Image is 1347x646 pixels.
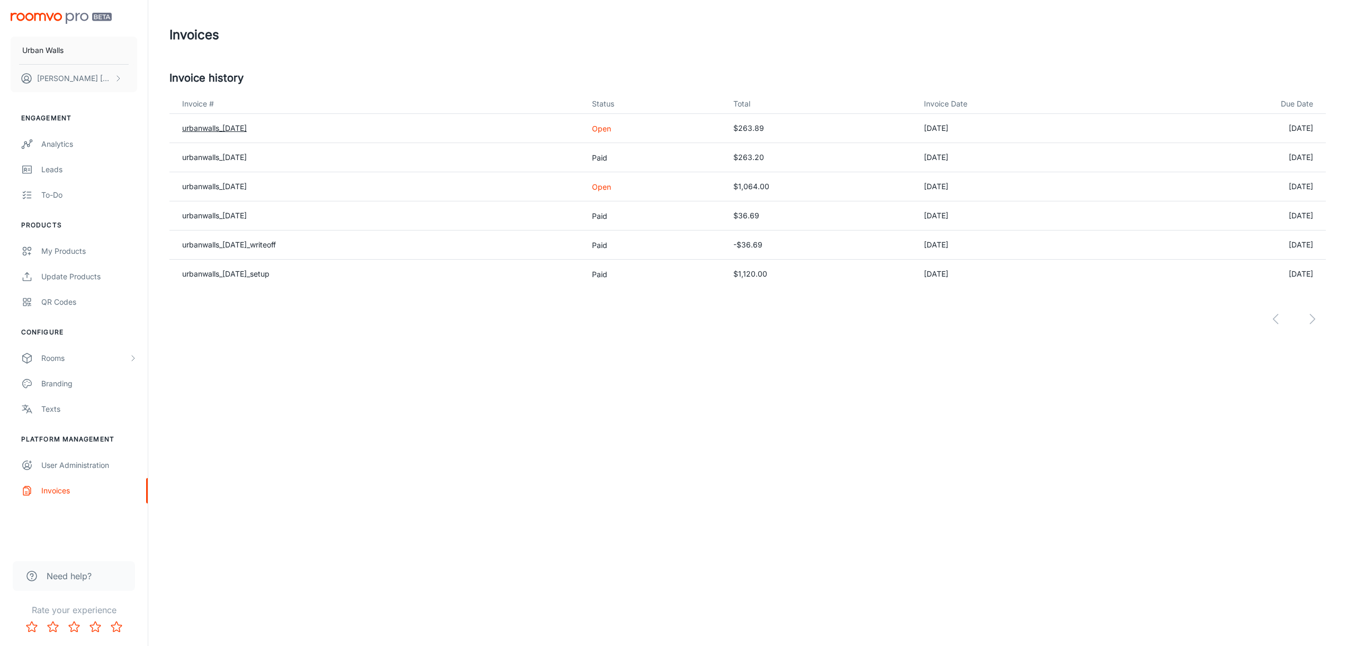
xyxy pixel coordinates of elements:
div: QR Codes [41,296,137,308]
td: [DATE] [915,114,1133,143]
p: Paid [592,152,716,163]
a: urbanwalls_[DATE] [182,211,247,220]
p: Paid [592,269,716,280]
td: $36.69 [725,201,915,231]
p: Open [592,181,716,192]
td: -$36.69 [725,231,915,260]
a: urbanwalls_[DATE]_writeoff [182,240,276,249]
div: Leads [41,164,137,175]
div: To-do [41,189,137,201]
button: [PERSON_NAME] [PERSON_NAME] [11,65,137,92]
td: $1,064.00 [725,172,915,201]
td: $1,120.00 [725,260,915,289]
td: [DATE] [1133,201,1326,231]
a: urbanwalls_[DATE] [182,123,247,132]
th: Status [583,94,725,114]
td: [DATE] [1133,260,1326,289]
h5: Invoice history [169,70,1326,86]
p: Urban Walls [22,45,64,56]
td: $263.89 [725,114,915,143]
th: Total [725,94,915,114]
td: [DATE] [915,201,1133,231]
td: [DATE] [915,260,1133,289]
td: [DATE] [1133,143,1326,172]
p: [PERSON_NAME] [PERSON_NAME] [37,73,112,84]
div: Rooms [41,352,129,364]
td: [DATE] [915,231,1133,260]
th: Invoice # [169,94,583,114]
td: [DATE] [1133,114,1326,143]
div: My Products [41,245,137,257]
p: Paid [592,210,716,222]
p: Open [592,123,716,134]
th: Invoice Date [915,94,1133,114]
button: Urban Walls [11,37,137,64]
div: Update Products [41,271,137,282]
td: [DATE] [915,143,1133,172]
th: Due Date [1133,94,1326,114]
td: [DATE] [1133,231,1326,260]
img: Roomvo PRO Beta [11,13,112,24]
td: $263.20 [725,143,915,172]
a: urbanwalls_[DATE] [182,182,247,191]
a: urbanwalls_[DATE] [182,153,247,162]
a: urbanwalls_[DATE]_setup [182,269,270,278]
div: Analytics [41,138,137,150]
h1: Invoices [169,25,219,45]
td: [DATE] [915,172,1133,201]
p: Paid [592,240,716,251]
td: [DATE] [1133,172,1326,201]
